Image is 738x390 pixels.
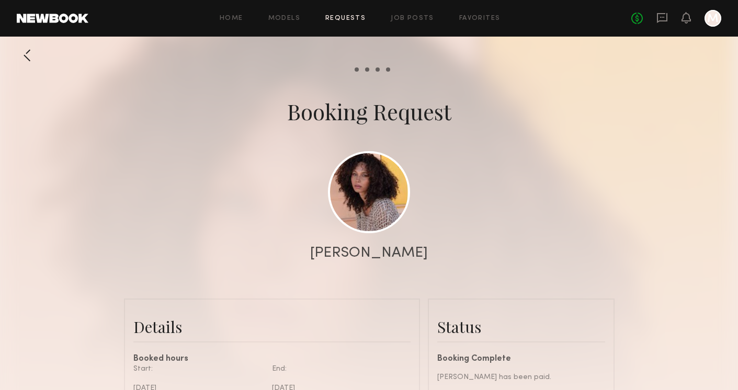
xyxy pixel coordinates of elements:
div: Booking Request [287,97,451,126]
div: Details [133,316,411,337]
div: [PERSON_NAME] [310,246,428,260]
div: Status [437,316,605,337]
div: End: [272,363,403,374]
div: Booking Complete [437,355,605,363]
a: Requests [325,15,366,22]
div: Start: [133,363,264,374]
a: M [705,10,721,27]
a: Home [220,15,243,22]
div: [PERSON_NAME] has been paid. [437,372,605,383]
a: Models [268,15,300,22]
a: Job Posts [391,15,434,22]
div: Booked hours [133,355,411,363]
a: Favorites [459,15,501,22]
